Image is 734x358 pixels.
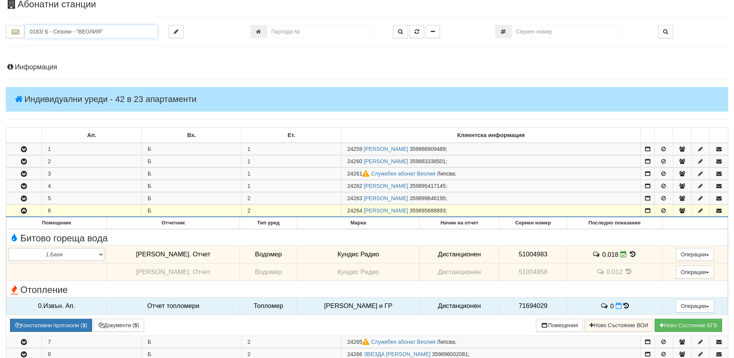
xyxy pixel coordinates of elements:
[6,128,42,143] td: : No sort applied, sorting is disabled
[347,146,362,152] span: Партида №
[347,171,371,177] span: Партида №
[347,339,371,345] span: Партида №
[364,195,408,201] a: [PERSON_NAME]
[437,171,455,177] span: Липсва
[42,205,142,217] td: 6
[511,25,619,38] input: Сериен номер
[297,217,420,229] th: Марка
[592,251,602,258] span: История на забележките
[457,132,525,138] b: Клиентска информация
[297,263,420,281] td: Кундис Радио
[341,205,641,217] td: ;
[142,156,242,167] td: Б
[82,322,86,328] b: 3
[519,251,548,258] span: 51004983
[341,192,641,204] td: ;
[420,297,499,315] td: Дистанционен
[247,146,250,152] span: 1
[142,180,242,192] td: Б
[364,158,408,164] a: [PERSON_NAME]
[420,263,499,281] td: Дистанционен
[596,268,606,275] span: История на забележките
[42,336,142,348] td: 7
[240,297,297,315] td: Топломер
[410,158,445,164] span: 359883338501
[247,183,250,189] span: 1
[247,351,250,357] span: 2
[600,302,610,309] span: История на забележките
[247,195,250,201] span: 2
[420,246,499,263] td: Дистанционен
[410,207,445,214] span: 359895688893
[364,183,408,189] a: [PERSON_NAME]
[240,217,297,229] th: Тип уред
[6,64,728,71] h4: Информация
[8,233,107,243] span: Битово гореща вода
[625,268,633,275] span: История на показанията
[519,302,548,309] span: 71694029
[7,297,107,315] td: 0.Извън. Ап.
[247,171,250,177] span: 1
[134,322,138,328] b: 5
[242,128,341,143] td: Ет.: No sort applied, sorting is disabled
[240,246,297,263] td: Водомер
[25,25,157,38] input: Абонатна станция
[347,207,362,214] span: Партида №
[42,192,142,204] td: 5
[240,263,297,281] td: Водомер
[347,183,362,189] span: Партида №
[142,168,242,180] td: Б
[432,351,468,357] span: 359896002081
[7,217,107,229] th: Помещение
[676,248,714,261] button: Операции
[297,246,420,263] td: Кундис Радио
[42,128,142,143] td: Ап.: No sort applied, sorting is disabled
[420,217,499,229] th: Начин на отчет
[623,302,629,309] span: История на показанията
[136,268,210,276] span: [PERSON_NAME]. Отчет
[267,25,375,38] input: Партида №
[6,87,728,112] h4: Индивидуални уреди - 42 в 23 апартаменти
[142,192,242,204] td: Б
[628,251,637,258] span: История на показанията
[606,268,623,276] span: 0.012
[364,146,408,152] a: [PERSON_NAME]
[499,263,567,281] td: 51004958
[710,128,728,143] td: : No sort applied, sorting is disabled
[585,319,653,332] button: Ново Състояние ВОИ
[676,299,714,313] button: Операции
[410,183,445,189] span: 359895417145
[142,128,242,143] td: Вх.: No sort applied, sorting is disabled
[94,319,144,332] button: Документи (5)
[347,158,362,164] span: Партида №
[364,351,430,357] a: ЗВЕЗДА [PERSON_NAME]
[364,207,408,214] a: [PERSON_NAME]
[107,217,240,229] th: Отчетник
[142,143,242,155] td: Б
[42,168,142,180] td: 3
[10,319,92,332] button: Констативни протоколи (3)
[187,132,196,138] b: Вх.
[297,297,420,315] td: [PERSON_NAME] и ГР
[536,319,583,332] button: Помещения
[341,156,641,167] td: ;
[147,302,199,309] span: Отчет топломери
[42,156,142,167] td: 2
[287,132,295,138] b: Ет.
[42,180,142,192] td: 4
[142,336,242,348] td: Б
[142,205,242,217] td: Б
[410,195,445,201] span: 359899846195
[341,128,641,143] td: Клиентска информация: No sort applied, sorting is disabled
[410,146,445,152] span: 359886909489
[655,128,673,143] td: : No sort applied, sorting is disabled
[8,285,68,295] span: Отопление
[641,128,655,143] td: : No sort applied, sorting is disabled
[371,171,435,177] a: Служебен абонат Веолия
[499,217,567,229] th: Сериен номер
[691,128,710,143] td: : No sort applied, sorting is disabled
[567,217,662,229] th: Последно показание
[620,251,627,258] i: Редакция Отчет към 01/10/2025
[437,339,455,345] span: Липсва
[602,251,618,258] span: 0.018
